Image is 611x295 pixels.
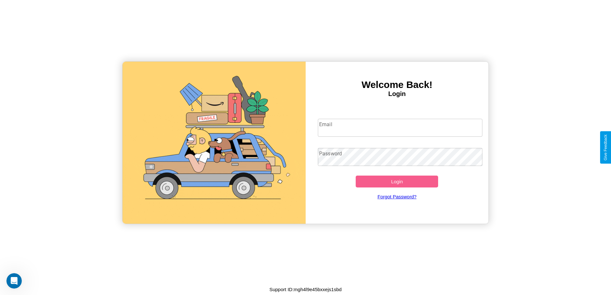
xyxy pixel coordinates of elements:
h4: Login [306,90,489,98]
h3: Welcome Back! [306,79,489,90]
div: Give Feedback [603,134,608,161]
a: Forgot Password? [315,187,479,206]
img: gif [123,62,306,224]
button: Login [356,176,438,187]
p: Support ID: mgh4l9e45bxxejs1sbd [269,285,342,294]
iframe: Intercom live chat [6,273,22,289]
